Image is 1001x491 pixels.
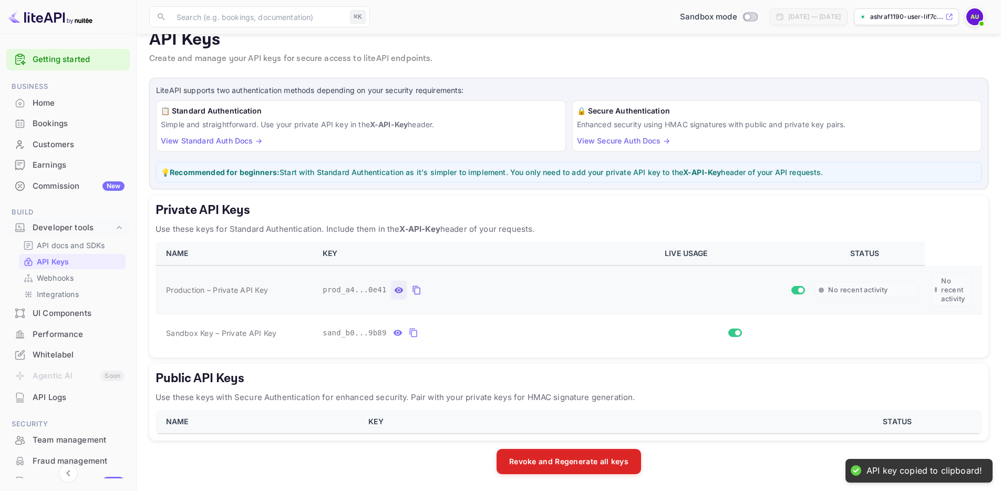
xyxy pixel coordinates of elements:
[6,93,130,114] div: Home
[156,223,982,236] p: Use these keys for Standard Authentication. Include them in the header of your requests.
[161,119,561,130] p: Simple and straightforward. Use your private API key in the header.
[6,155,130,175] a: Earnings
[6,451,130,472] div: Fraud management
[33,139,125,151] div: Customers
[6,303,130,324] div: UI Components
[170,168,280,177] strong: Recommended for beginners:
[33,54,125,66] a: Getting started
[680,11,737,23] span: Sandbox mode
[6,345,130,365] div: Whitelabel
[866,465,982,476] div: API key copied to clipboard!
[6,430,130,451] div: Team management
[156,391,982,404] p: Use these keys with Secure Authentication for enhanced security. Pair with your private keys for ...
[156,242,982,351] table: private api keys table
[8,8,92,25] img: LiteAPI logo
[33,180,125,192] div: Commission
[323,284,387,295] span: prod_a4...0e41
[19,254,126,269] div: API Keys
[166,329,276,337] span: Sandbox Key – Private API Key
[37,240,105,251] p: API docs and SDKs
[6,430,130,449] a: Team management
[350,10,366,24] div: ⌘K
[37,272,74,283] p: Webhooks
[33,308,125,320] div: UI Components
[362,410,817,434] th: KEY
[6,49,130,70] div: Getting started
[6,451,130,470] a: Fraud management
[6,219,130,237] div: Developer tools
[966,8,983,25] img: Ashraf1190 User
[37,289,79,300] p: Integrations
[817,410,982,434] th: STATUS
[828,285,888,294] span: No recent activity
[23,256,121,267] a: API Keys
[6,176,130,197] div: CommissionNew
[33,329,125,341] div: Performance
[166,284,268,295] span: Production – Private API Key
[6,135,130,155] div: Customers
[6,114,130,133] a: Bookings
[161,105,561,117] h6: 📋 Standard Authentication
[33,159,125,171] div: Earnings
[6,135,130,154] a: Customers
[33,455,125,467] div: Fraud management
[809,242,924,265] th: STATUS
[316,242,658,265] th: KEY
[156,242,316,265] th: NAME
[23,240,121,251] a: API docs and SDKs
[6,345,130,364] a: Whitelabel
[6,303,130,323] a: UI Components
[577,136,670,145] a: View Secure Auth Docs →
[33,97,125,109] div: Home
[6,387,130,407] a: API Logs
[170,6,346,27] input: Search (e.g. bookings, documentation)
[6,155,130,176] div: Earnings
[399,224,440,234] strong: X-API-Key
[676,11,761,23] div: Switch to Production mode
[156,370,982,387] h5: Public API Keys
[156,410,982,434] table: public api keys table
[156,410,362,434] th: NAME
[6,81,130,93] span: Business
[6,387,130,408] div: API Logs
[6,472,130,491] a: Audit logsNew
[19,238,126,253] div: API docs and SDKs
[33,118,125,130] div: Bookings
[59,464,78,483] button: Collapse navigation
[6,324,130,345] div: Performance
[870,12,943,22] p: ashraf1190-user-lif7c....
[102,181,125,191] div: New
[23,272,121,283] a: Webhooks
[6,324,130,344] a: Performance
[149,53,988,65] p: Create and manage your API keys for secure access to liteAPI endpoints.
[19,270,126,285] div: Webhooks
[33,222,114,234] div: Developer tools
[577,119,977,130] p: Enhanced security using HMAC signatures with public and private key pairs.
[33,476,125,488] div: Audit logs
[102,477,125,486] div: New
[788,12,841,22] div: [DATE] — [DATE]
[658,242,809,265] th: LIVE USAGE
[149,29,988,50] p: API Keys
[23,289,121,300] a: Integrations
[683,168,721,177] strong: X-API-Key
[323,328,387,339] span: sand_b0...9b89
[161,167,977,178] p: 💡 Start with Standard Authentication as it's simpler to implement. You only need to add your priv...
[161,136,262,145] a: View Standard Auth Docs →
[37,256,69,267] p: API Keys
[6,114,130,134] div: Bookings
[33,392,125,404] div: API Logs
[33,434,125,446] div: Team management
[6,93,130,112] a: Home
[156,202,982,219] h5: Private API Keys
[6,176,130,196] a: CommissionNew
[370,120,408,129] strong: X-API-Key
[577,105,977,117] h6: 🔒 Secure Authentication
[6,207,130,218] span: Build
[6,418,130,430] span: Security
[33,349,125,361] div: Whitelabel
[19,287,126,302] div: Integrations
[156,85,982,96] p: LiteAPI supports two authentication methods depending on your security requirements:
[497,449,641,474] button: Revoke and Regenerate all keys
[941,277,968,303] span: No recent activity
